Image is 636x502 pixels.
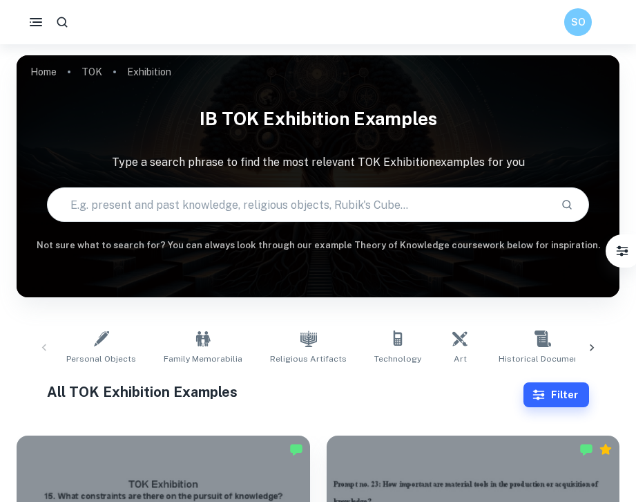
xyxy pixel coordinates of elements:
button: SO [564,8,592,36]
a: TOK [81,62,102,82]
img: Marked [579,443,593,456]
img: Marked [289,443,303,456]
h1: All TOK Exhibition Examples [47,382,524,402]
a: Home [30,62,57,82]
input: E.g. present and past knowledge, religious objects, Rubik's Cube... [48,185,550,224]
p: Type a search phrase to find the most relevant TOK Exhibition examples for you [17,154,619,171]
button: Filter [523,382,589,407]
h1: IB TOK Exhibition examples [17,100,619,138]
span: Historical Documents [499,353,587,365]
span: Family Memorabilia [164,353,242,365]
h6: Not sure what to search for? You can always look through our example Theory of Knowledge coursewo... [17,239,619,252]
p: Exhibition [127,64,171,80]
button: Filter [608,237,636,265]
span: Personal Objects [66,353,136,365]
span: Technology [374,353,421,365]
span: Art [454,353,467,365]
div: Premium [599,443,613,456]
h6: SO [570,15,586,30]
button: Search [555,193,579,216]
span: Religious Artifacts [270,353,347,365]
